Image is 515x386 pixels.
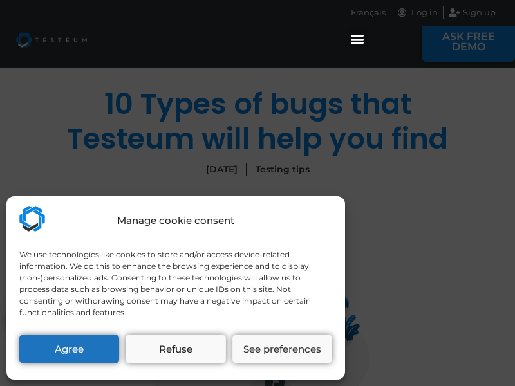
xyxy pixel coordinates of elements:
button: Agree [19,335,119,363]
button: Refuse [126,335,225,363]
div: Manage cookie consent [117,214,234,228]
button: See preferences [232,335,332,363]
div: Menu Toggle [347,28,368,49]
img: Testeum.com - Application crowdtesting platform [19,206,45,232]
div: We use technologies like cookies to store and/or access device-related information. We do this to... [19,249,331,318]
